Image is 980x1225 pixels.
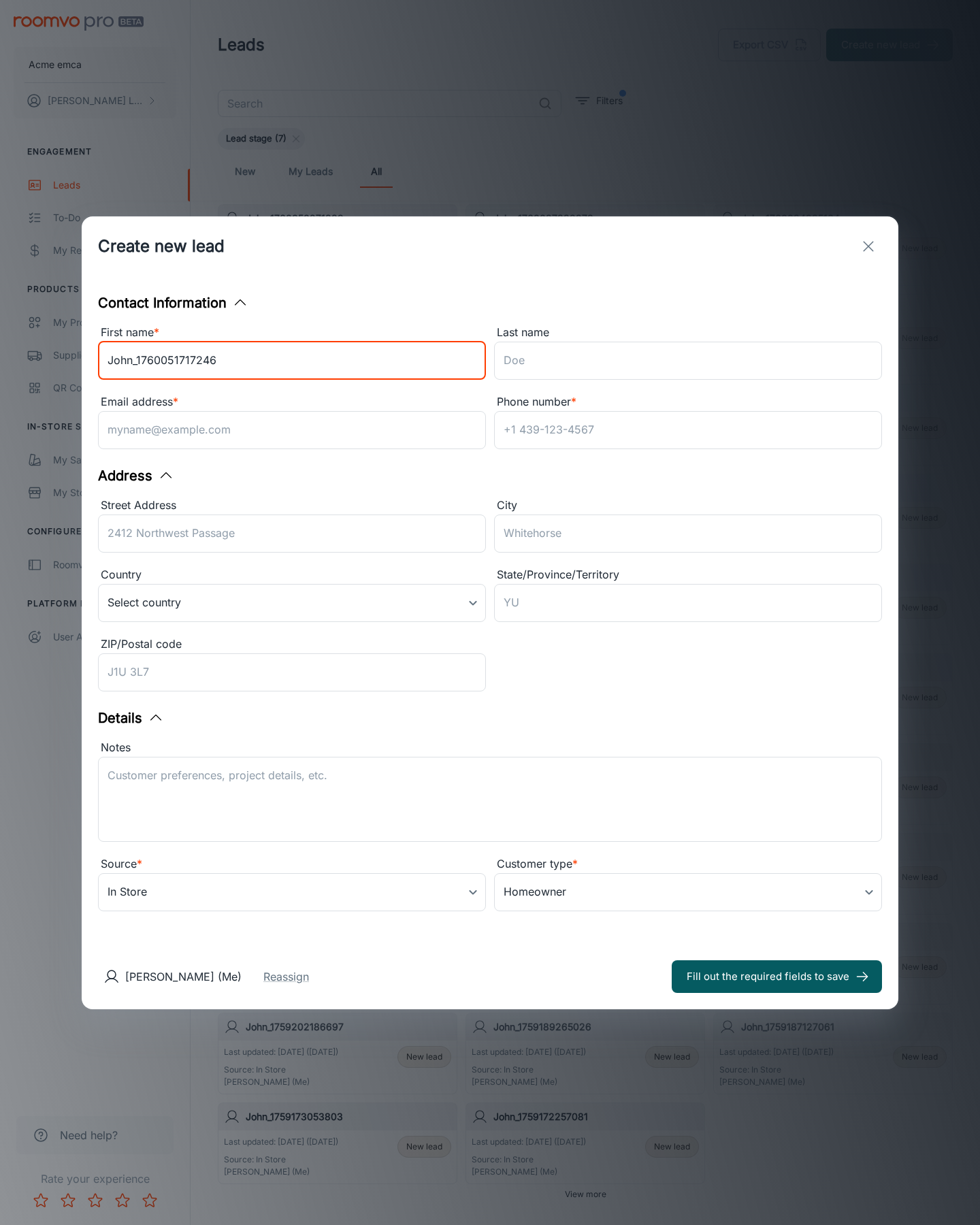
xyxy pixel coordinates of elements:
div: Select country [98,584,486,622]
input: John [98,342,486,380]
div: Last name [494,324,882,342]
button: Details [98,708,164,728]
div: City [494,497,882,514]
div: Source [98,855,486,873]
div: Email address [98,393,486,411]
div: Phone number [494,393,882,411]
input: Whitehorse [494,514,882,553]
p: [PERSON_NAME] (Me) [125,968,242,985]
input: J1U 3L7 [98,653,486,691]
h1: Create new lead [98,234,225,259]
input: 2412 Northwest Passage [98,514,486,553]
button: Address [98,465,174,486]
input: YU [494,584,882,622]
div: First name [98,324,486,342]
div: In Store [98,873,486,911]
input: Doe [494,342,882,380]
button: Reassign [263,968,309,985]
div: State/Province/Territory [494,566,882,584]
button: Fill out the required fields to save [672,960,882,993]
div: Customer type [494,855,882,873]
div: Homeowner [494,873,882,911]
div: Street Address [98,497,486,514]
button: Contact Information [98,293,248,313]
div: Notes [98,739,882,757]
input: +1 439-123-4567 [494,411,882,449]
button: exit [855,233,882,260]
input: myname@example.com [98,411,486,449]
div: ZIP/Postal code [98,636,486,653]
div: Country [98,566,486,584]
